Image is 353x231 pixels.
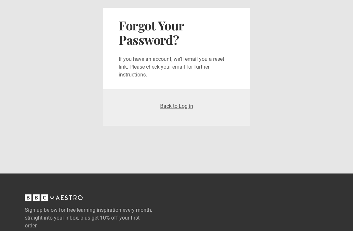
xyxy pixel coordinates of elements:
svg: BBC Maestro, back to top [25,194,83,201]
p: If you have an account, we'll email you a reset link. Please check your email for further instruc... [119,55,234,79]
a: Back to Log in [160,103,193,109]
label: Sign up below for free learning inspiration every month, straight into your inbox, plus get 10% o... [25,206,169,230]
h2: Forgot Your Password? [119,18,234,47]
a: BBC Maestro, back to top [25,197,83,203]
